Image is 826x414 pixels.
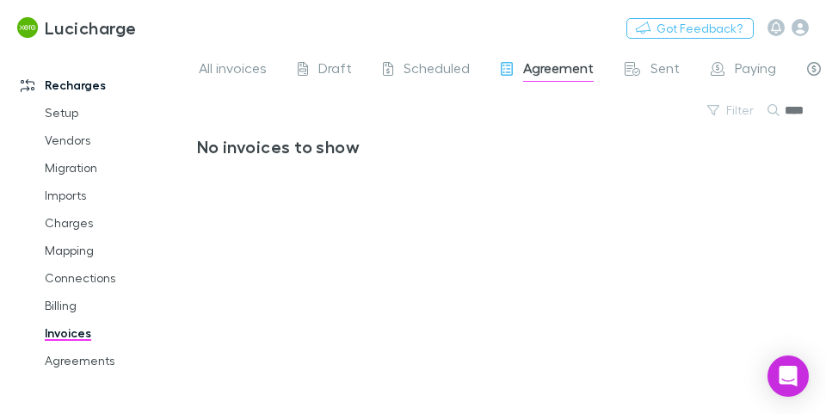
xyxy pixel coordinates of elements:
[699,100,764,120] button: Filter
[650,59,680,82] span: Sent
[3,71,206,99] a: Recharges
[28,127,206,154] a: Vendors
[28,264,206,292] a: Connections
[523,59,594,82] span: Agreement
[28,237,206,264] a: Mapping
[28,319,206,347] a: Invoices
[7,7,147,48] a: Lucicharge
[17,17,38,38] img: Lucicharge's Logo
[404,59,470,82] span: Scheduled
[28,347,206,374] a: Agreements
[318,59,352,82] span: Draft
[28,209,206,237] a: Charges
[735,59,776,82] span: Paying
[45,17,137,38] h3: Lucicharge
[28,292,206,319] a: Billing
[28,182,206,209] a: Imports
[28,154,206,182] a: Migration
[199,59,267,82] span: All invoices
[767,355,809,397] div: Open Intercom Messenger
[28,99,206,127] a: Setup
[626,18,754,39] button: Got Feedback?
